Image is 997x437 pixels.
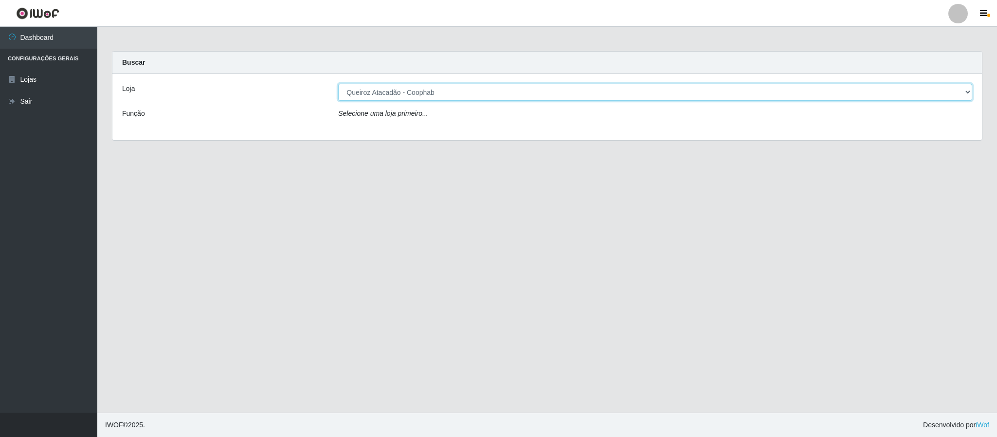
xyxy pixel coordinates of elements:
label: Função [122,109,145,119]
label: Loja [122,84,135,94]
span: IWOF [105,421,123,429]
img: CoreUI Logo [16,7,59,19]
i: Selecione uma loja primeiro... [338,109,428,117]
strong: Buscar [122,58,145,66]
a: iWof [976,421,989,429]
span: © 2025 . [105,420,145,430]
span: Desenvolvido por [923,420,989,430]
